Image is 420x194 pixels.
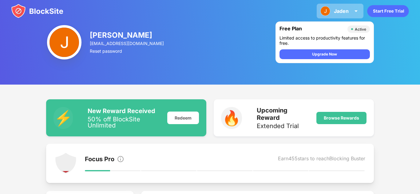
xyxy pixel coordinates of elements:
div: Earn 455 stars to reach Blocking Buster [278,155,365,164]
div: ⚡️ [53,107,73,129]
div: Limited access to productivity features for free. [279,35,370,46]
img: ACg8ocISxqTEBl11CMwg-VM6ME4J8Ijv8F3M0_AgRJptDK-xcyJ4OQ=s96-c [47,25,81,59]
div: Upcoming Reward [257,107,309,121]
div: Redeem [167,112,199,124]
img: info.svg [117,155,124,163]
div: Active [355,27,366,32]
div: Focus Pro [85,155,114,164]
div: [PERSON_NAME] [90,31,165,40]
img: points-level-1.svg [55,152,77,174]
div: [EMAIL_ADDRESS][DOMAIN_NAME] [90,41,165,46]
div: 🔥 [221,107,242,129]
div: Upgrade Now [312,51,337,57]
div: animation [367,5,409,17]
div: 50% off BlockSite Unlimited [88,116,160,128]
img: ACg8ocISxqTEBl11CMwg-VM6ME4J8Ijv8F3M0_AgRJptDK-xcyJ4OQ=s96-c [320,6,330,16]
div: Jaden [334,8,349,14]
div: Free Plan [279,25,344,33]
div: Extended Trial [257,123,309,129]
img: blocksite-icon.svg [11,4,63,18]
div: Browse Rewards [324,116,359,120]
div: Reset password [90,48,165,54]
div: New Reward Received [88,107,160,115]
